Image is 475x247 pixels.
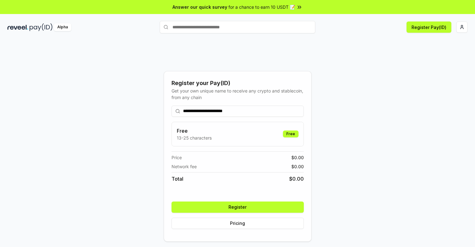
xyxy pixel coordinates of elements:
[172,218,304,229] button: Pricing
[54,23,71,31] div: Alpha
[172,163,197,170] span: Network fee
[172,4,227,10] span: Answer our quick survey
[291,154,304,161] span: $ 0.00
[283,131,299,137] div: Free
[177,127,212,135] h3: Free
[172,154,182,161] span: Price
[228,4,295,10] span: for a chance to earn 10 USDT 📝
[172,202,304,213] button: Register
[177,135,212,141] p: 13-25 characters
[291,163,304,170] span: $ 0.00
[407,21,451,33] button: Register Pay(ID)
[172,88,304,101] div: Get your own unique name to receive any crypto and stablecoin, from any chain
[7,23,28,31] img: reveel_dark
[30,23,53,31] img: pay_id
[172,175,183,183] span: Total
[289,175,304,183] span: $ 0.00
[172,79,304,88] div: Register your Pay(ID)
